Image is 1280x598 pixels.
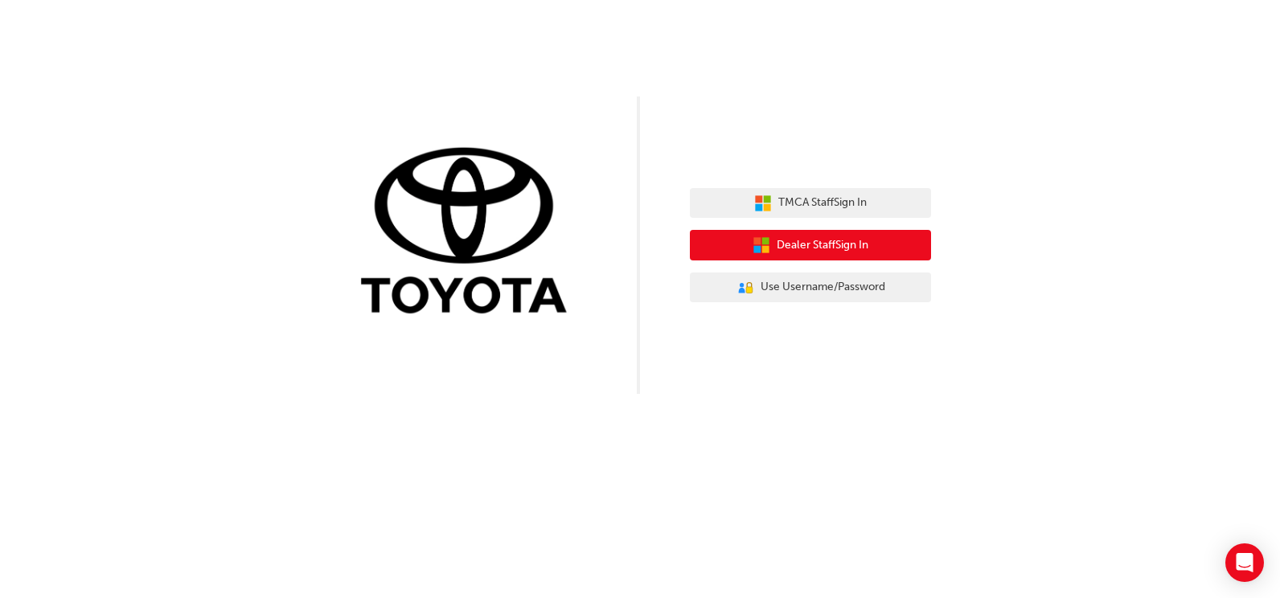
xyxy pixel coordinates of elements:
[349,144,590,322] img: Trak
[761,278,885,297] span: Use Username/Password
[777,236,868,255] span: Dealer Staff Sign In
[1225,543,1264,582] div: Open Intercom Messenger
[690,188,931,219] button: TMCA StaffSign In
[778,194,867,212] span: TMCA Staff Sign In
[690,272,931,303] button: Use Username/Password
[690,230,931,260] button: Dealer StaffSign In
